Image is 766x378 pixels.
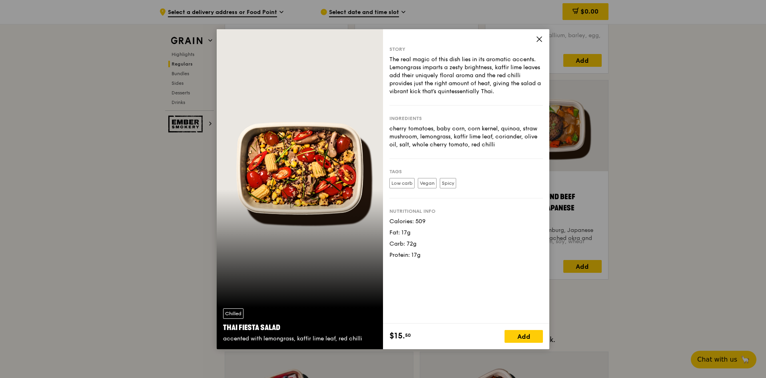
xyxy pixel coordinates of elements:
div: Carb: 72g [389,240,543,248]
label: Vegan [418,178,437,188]
div: Chilled [223,308,243,319]
div: Add [505,330,543,343]
div: Calories: 509 [389,218,543,226]
div: Thai Fiesta Salad [223,322,377,333]
div: Fat: 17g [389,229,543,237]
div: cherry tomatoes, baby corn, corn kernel, quinoa, straw mushroom, lemongrass, kaffir lime leaf, co... [389,125,543,149]
span: 50 [405,332,411,338]
label: Spicy [440,178,456,188]
div: Nutritional info [389,208,543,214]
div: Ingredients [389,115,543,122]
div: accented with lemongrass, kaffir lime leaf, red chilli [223,335,377,343]
div: Protein: 17g [389,251,543,259]
div: Story [389,46,543,52]
label: Low carb [389,178,415,188]
div: Tags [389,168,543,175]
div: The real magic of this dish lies in its aromatic accents. Lemongrass imparts a zesty brightness, ... [389,56,543,96]
span: $15. [389,330,405,342]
